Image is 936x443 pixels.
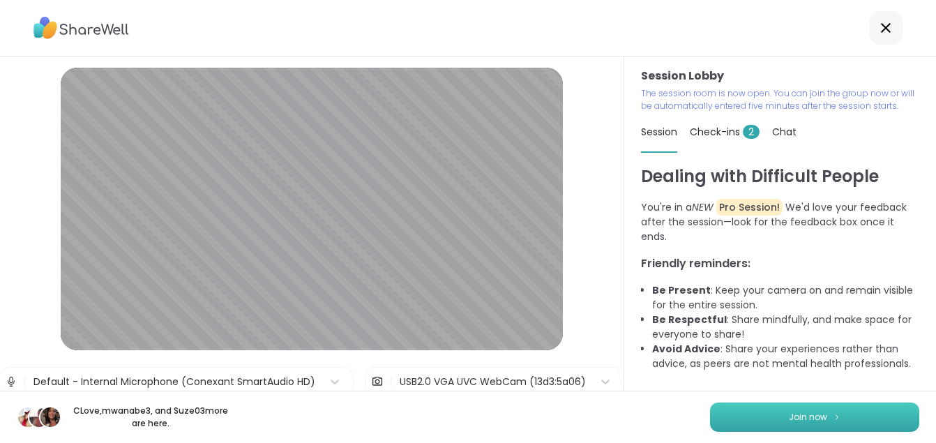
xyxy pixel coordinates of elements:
button: Join now [710,403,919,432]
img: ShareWell Logomark [833,413,841,421]
span: Chat [772,125,797,139]
img: Camera [371,368,384,396]
li: : Share your experiences rather than advice, as peers are not mental health professionals. [652,342,919,371]
span: | [23,368,27,396]
span: Session [641,125,677,139]
img: Suze03 [40,407,60,427]
span: 2 [743,125,760,139]
i: NEW [692,200,714,214]
span: | [389,368,393,396]
span: Join now [789,411,827,423]
li: : Share mindfully, and make space for everyone to share! [652,313,919,342]
b: Be Respectful [652,313,727,326]
span: Pro Session! [716,199,783,216]
span: Check-ins [690,125,760,139]
p: The session room is now open. You can join the group now or will be automatically entered five mi... [641,87,919,112]
img: mwanabe3 [29,407,49,427]
div: Default - Internal Microphone (Conexant SmartAudio HD) [33,375,315,389]
div: USB2.0 VGA UVC WebCam (13d3:5a06) [400,375,586,389]
img: CLove [18,407,38,427]
b: Be Present [652,283,711,297]
li: : Keep your camera on and remain visible for the entire session. [652,283,919,313]
p: CLove , mwanabe3 , and Suze03 more are here. [73,405,229,430]
img: ShareWell Logo [33,12,129,44]
p: You're in a We'd love your feedback after the session—look for the feedback box once it ends. [641,200,919,244]
h1: Dealing with Difficult People [641,164,919,189]
h3: Friendly reminders: [641,255,919,272]
img: Microphone [5,368,17,396]
b: Avoid Advice [652,342,720,356]
h3: Session Lobby [641,68,919,84]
